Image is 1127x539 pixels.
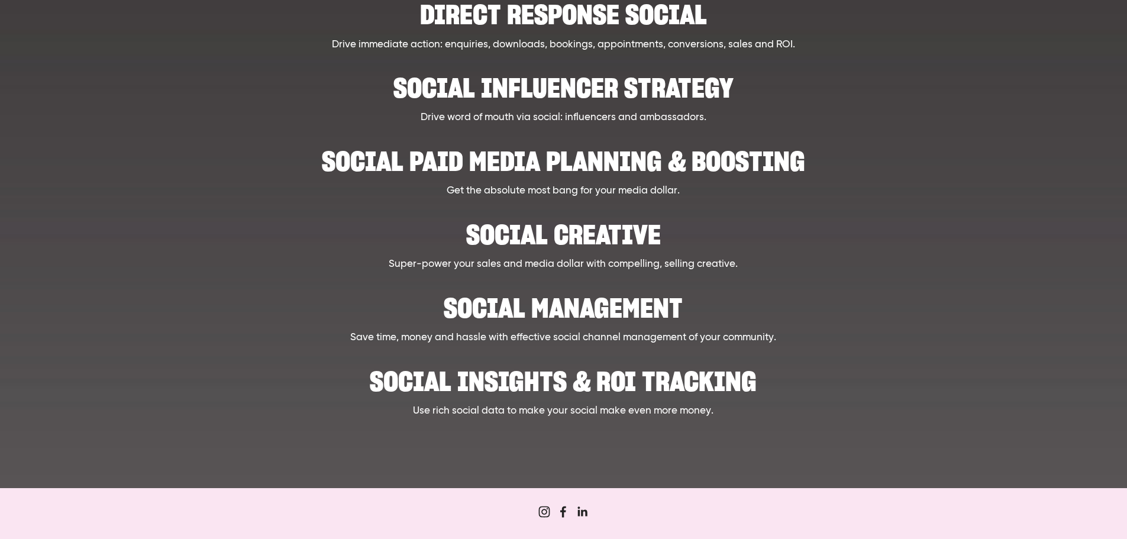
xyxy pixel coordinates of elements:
a: Social influencer strategy Drive word of mouth via social: influencers and ambassadors. [128,64,999,125]
a: Jordan Eley [576,506,588,518]
a: Social creative Super-power your sales and media dollar with compelling, selling creative. [128,211,999,272]
a: Social paid media planning & boosting Get the absolute most bang for your media dollar. [128,137,999,199]
a: Sugar Digi [557,506,569,518]
h2: Social creative [128,211,999,247]
a: Social Management Save time, money and hassle with effective social channel management of your co... [128,284,999,346]
p: Get the absolute most bang for your media dollar. [128,183,999,199]
p: Drive immediate action: enquiries, downloads, bookings, appointments, conversions, sales and ROI. [128,37,999,53]
h2: Social influencer strategy [128,64,999,100]
p: Super-power your sales and media dollar with compelling, selling creative. [128,257,999,272]
h2: Social Management [128,284,999,320]
p: Use rich social data to make your social make even more money. [128,404,999,419]
a: Social Insights & ROI Tracking Use rich social data to make your social make even more money. [128,357,999,419]
h2: Social paid media planning & boosting [128,137,999,173]
a: Sugar&Partners [538,506,550,518]
h2: Social Insights & ROI Tracking [128,357,999,393]
p: Save time, money and hassle with effective social channel management of your community. [128,330,999,346]
p: Drive word of mouth via social: influencers and ambassadors. [128,110,999,125]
